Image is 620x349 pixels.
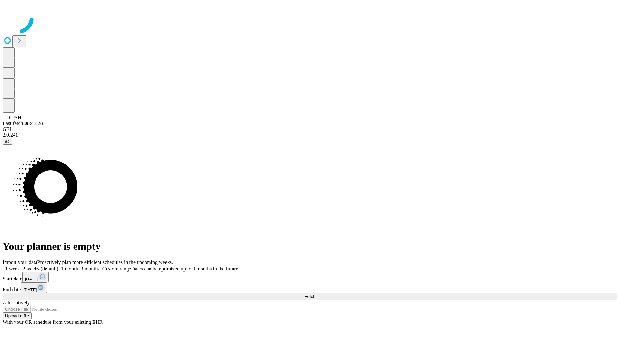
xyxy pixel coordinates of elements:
[81,266,100,271] span: 3 months
[3,132,617,138] div: 2.0.241
[3,126,617,132] div: GEI
[3,282,617,293] div: End date
[3,319,103,325] span: With your OR schedule from your existing EHR
[3,312,32,319] button: Upload a file
[5,266,20,271] span: 1 week
[3,293,617,300] button: Fetch
[3,121,43,126] span: Last fetch: 08:43:28
[25,277,38,281] span: [DATE]
[3,300,30,305] span: Alternatively
[3,272,617,282] div: Start date
[102,266,131,271] span: Custom range
[22,272,49,282] button: [DATE]
[131,266,239,271] span: Dates can be optimized up to 3 months in the future.
[3,138,12,145] button: @
[21,282,47,293] button: [DATE]
[3,259,37,265] span: Import your data
[23,287,37,292] span: [DATE]
[37,259,173,265] span: Proactively plan more efficient schedules in the upcoming weeks.
[23,266,58,271] span: 2 weeks (default)
[5,139,10,144] span: @
[305,294,315,299] span: Fetch
[61,266,78,271] span: 1 month
[3,240,617,252] h1: Your planner is empty
[9,115,21,120] span: GJSH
